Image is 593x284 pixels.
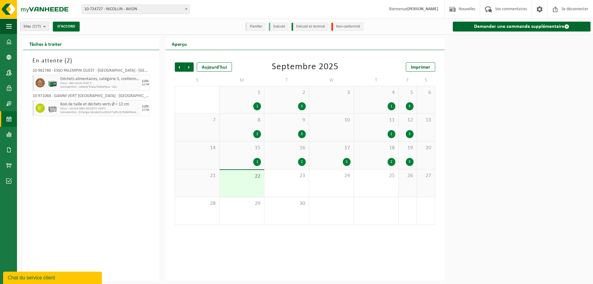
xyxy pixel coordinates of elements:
font: 2 [390,160,392,164]
font: Non-conformité [336,25,360,28]
a: Demander une commande supplémentaire [453,22,591,32]
font: 1 [390,104,392,108]
button: D'ACCORD [53,22,80,32]
font: W [329,78,334,83]
font: 3 [301,132,303,136]
font: Aujourd'hui [202,65,227,70]
font: 1 [258,90,260,95]
font: F [406,78,409,83]
font: LUN [142,79,149,83]
font: 1 [256,104,258,108]
font: 3 [347,90,350,95]
img: PB-LB-0680-HPE-GN-01 [48,78,57,87]
span: 10-724727 - NICOLLIN - AVION [82,5,189,14]
font: S [196,78,199,83]
font: 28 [210,201,216,206]
font: Manutention - collecte finale/PalletPlace - COL [60,85,117,89]
font: 17 [344,145,350,151]
font: Manutention - Échange standard surDmd FxdFq D/PalletPlace - COL [60,111,143,114]
font: En attente ( [32,58,67,64]
a: Imprimer [406,62,435,72]
font: 10-971068 - GAMM VERT [GEOGRAPHIC_DATA] - [GEOGRAPHIC_DATA] - [GEOGRAPHIC_DATA] [32,94,197,98]
font: 6 [428,90,431,95]
font: Imprimer [411,65,430,70]
font: 10-724727 - NICOLLIN - AVION [84,7,137,11]
font: 3 [409,132,410,136]
font: 23 [300,173,305,179]
font: 16 [300,145,305,151]
font: 15 [255,145,260,151]
font: 10 [344,117,350,123]
font: 7 [213,117,216,123]
font: ) [70,58,72,64]
font: T [285,78,288,83]
iframe: widget de discussion [3,270,103,284]
font: Se déconnecter [561,7,588,11]
font: 3 [409,104,410,108]
font: Septembre 2025 [272,62,339,72]
font: COLLI - CAISSE 680L DECHETS VERTS [60,107,106,110]
font: 13 [426,117,431,123]
font: Déchets alimentaires, catégorie 3, contiennent des produits d'origine animale, des emballages en ... [60,77,246,81]
font: 5 [410,90,413,95]
font: 29 [255,201,260,206]
font: 10-962780 - ESSO PALEMPIN OUEST - [GEOGRAPHIC_DATA] - [GEOGRAPHIC_DATA] [32,68,176,73]
font: 8 [258,117,260,123]
button: Sites(7/7) [20,22,49,31]
font: 19 [407,145,413,151]
font: 2 [256,132,258,136]
font: Nouvelles [459,7,475,11]
font: 22 [255,173,260,179]
font: 30 [300,201,305,206]
font: Bois de taille et déchets verts Ø < 12 cm [60,102,129,107]
font: 2 [390,132,392,136]
font: 9 [302,117,305,123]
font: Planifier [250,25,262,28]
font: 3 [301,104,303,108]
font: [PERSON_NAME] [407,7,438,11]
font: D'ACCORD [57,24,75,28]
font: 25 [389,173,395,179]
font: M [240,78,244,83]
img: PB-LB-0680-HPE-GY-01 [48,104,57,113]
font: T [375,78,378,83]
font: 20 [426,145,431,151]
font: 26 [407,173,413,179]
font: 2 [302,90,305,95]
font: 2 [346,160,347,164]
font: Demander une commande supplémentaire [474,24,564,29]
font: 22/09 [142,108,149,112]
font: 22/09 [142,83,149,86]
font: 4 [392,90,395,95]
font: 2 [301,160,303,164]
font: COLLI - BOX ALIM CHAT 3 [60,82,91,85]
font: Exécuté [273,25,285,28]
font: Vos commentaires [495,7,527,11]
font: 11 [389,117,395,123]
font: Aperçu [172,42,187,47]
span: 10-724727 - NICOLLIN - AVION [82,5,190,14]
font: 18 [389,145,395,151]
font: 24 [344,173,350,179]
font: 14 [210,145,216,151]
font: Tâches à traiter [29,42,62,47]
font: (7/7) [32,24,41,28]
font: Exécuté et terminé [296,25,325,28]
font: 2 [67,58,70,64]
font: 12 [407,117,413,123]
font: 27 [426,173,431,179]
font: S [425,78,427,83]
font: 1 [256,160,258,164]
font: Sites [23,24,31,28]
font: 21 [210,173,216,179]
font: LUN [142,105,149,108]
font: Bienvenue [389,7,407,11]
font: 3 [409,160,410,164]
